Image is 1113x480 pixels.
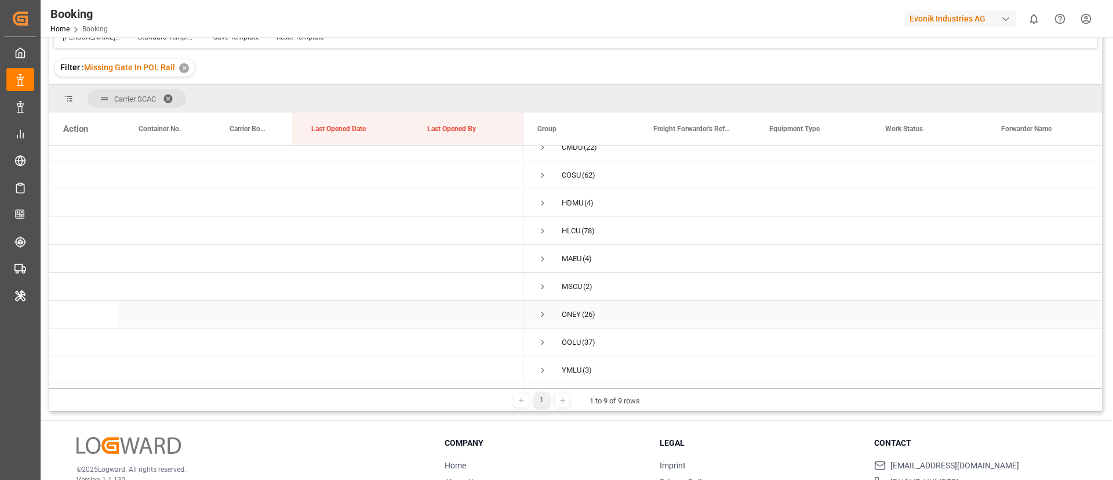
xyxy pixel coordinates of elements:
div: YMLU [562,357,581,384]
span: Group [537,125,556,133]
div: HDMU [562,190,583,216]
h3: Company [445,437,645,449]
div: Press SPACE to select this row. [49,329,523,356]
div: Press SPACE to select this row. [49,133,523,161]
a: Imprint [660,461,686,470]
div: HLCU [562,218,580,244]
div: Press SPACE to select this row. [49,301,523,329]
span: Last Opened By [427,125,476,133]
div: Press SPACE to select this row. [49,273,523,301]
div: MSCU [562,273,582,300]
div: Evonik Industries AG [905,10,1016,27]
span: Container No. [139,125,181,133]
span: (3) [583,357,592,384]
a: Home [50,25,70,33]
span: Last Opened Date [311,125,366,133]
span: Equipment Type [769,125,820,133]
span: (26) [582,301,595,328]
div: MAEU [562,246,581,272]
span: Work Status [885,125,923,133]
div: OOLU [562,329,581,356]
button: Help Center [1047,6,1073,32]
span: Missing Gate In POL Rail [84,63,175,72]
div: Press SPACE to select this row. [49,189,523,217]
div: Action [63,124,88,134]
span: (78) [581,218,595,244]
button: show 0 new notifications [1021,6,1047,32]
a: Home [445,461,466,470]
span: (4) [584,190,594,216]
div: Press SPACE to select this row. [49,356,523,384]
div: Press SPACE to select this row. [49,217,523,245]
div: ONEY [562,301,581,328]
span: (22) [584,134,597,161]
span: (2) [583,273,592,300]
span: Filter : [60,63,84,72]
p: © 2025 Logward. All rights reserved. [77,464,416,475]
div: 1 [534,393,549,407]
div: COSU [562,162,581,189]
div: CMDU [562,134,583,161]
div: Booking [50,5,108,23]
span: (37) [582,329,595,356]
h3: Legal [660,437,860,449]
div: Press SPACE to select this row. [49,245,523,273]
span: [EMAIL_ADDRESS][DOMAIN_NAME] [890,460,1019,472]
div: 1 to 9 of 9 rows [590,395,640,407]
span: Carrier SCAC [114,95,156,103]
div: ✕ [179,63,189,73]
h3: Contact [874,437,1075,449]
span: Freight Forwarder's Reference No. [653,125,731,133]
span: Forwarder Name [1001,125,1052,133]
span: Carrier Booking No. [230,125,267,133]
img: Logward Logo [77,437,181,454]
div: Press SPACE to select this row. [49,161,523,189]
button: Evonik Industries AG [905,8,1021,30]
span: (62) [582,162,595,189]
span: (4) [583,246,592,272]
